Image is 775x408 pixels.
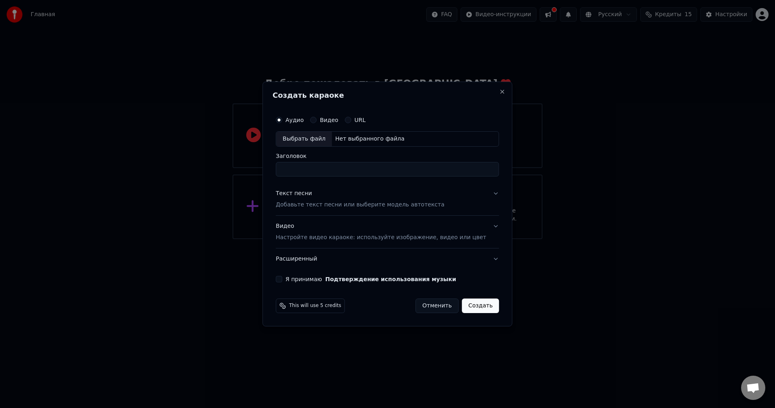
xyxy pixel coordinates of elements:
[462,299,499,313] button: Создать
[276,132,332,146] div: Выбрать файл
[276,201,444,209] p: Добавьте текст песни или выберите модель автотекста
[285,276,456,282] label: Я принимаю
[276,183,499,215] button: Текст песниДобавьте текст песни или выберите модель автотекста
[276,216,499,248] button: ВидеоНастройте видео караоке: используйте изображение, видео или цвет
[354,117,366,123] label: URL
[276,189,312,198] div: Текст песни
[276,222,486,242] div: Видео
[272,92,502,99] h2: Создать караоке
[285,117,304,123] label: Аудио
[415,299,459,313] button: Отменить
[276,153,499,159] label: Заголовок
[325,276,456,282] button: Я принимаю
[332,135,408,143] div: Нет выбранного файла
[320,117,338,123] label: Видео
[276,233,486,242] p: Настройте видео караоке: используйте изображение, видео или цвет
[289,303,341,309] span: This will use 5 credits
[276,248,499,269] button: Расширенный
